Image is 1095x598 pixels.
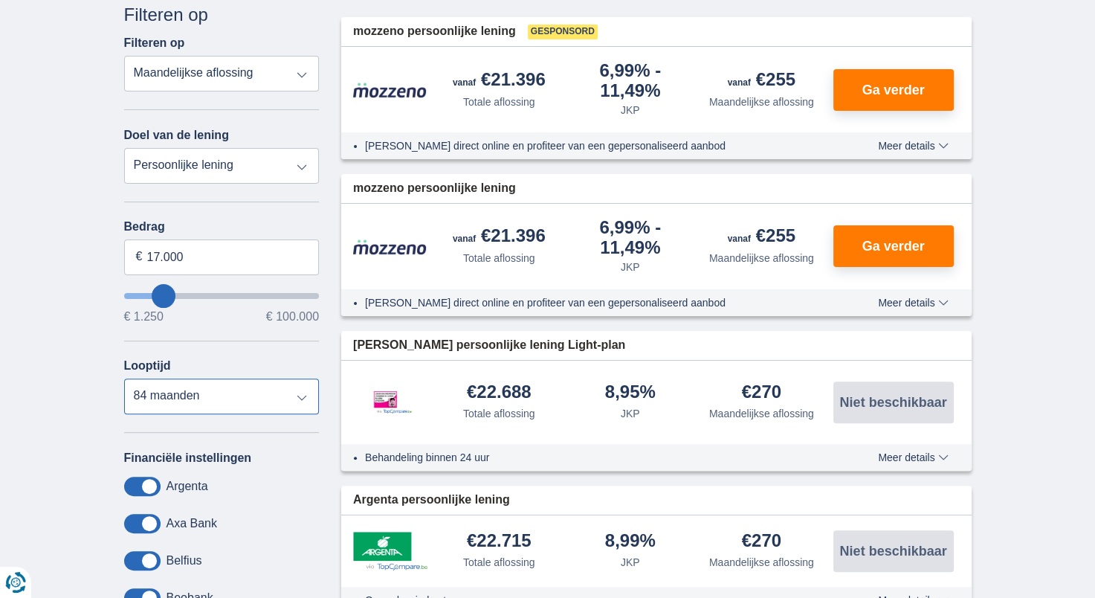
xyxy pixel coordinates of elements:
span: Meer details [878,452,948,463]
div: €270 [742,532,781,552]
input: wantToBorrow [124,293,320,299]
div: €255 [728,71,795,91]
li: [PERSON_NAME] direct online en profiteer van een gepersonaliseerd aanbod [365,295,824,310]
div: Maandelijkse aflossing [709,94,814,109]
label: Belfius [167,554,202,568]
div: €255 [728,227,795,248]
div: Filteren op [124,2,320,28]
img: product.pl.alt Leemans Kredieten [353,376,427,429]
img: product.pl.alt Mozzeno [353,239,427,255]
label: Argenta [167,480,208,493]
div: €270 [742,383,781,403]
div: Totale aflossing [463,406,535,421]
div: 6,99% [571,219,691,257]
label: Looptijd [124,359,171,373]
div: JKP [621,260,640,274]
div: €22.715 [467,532,532,552]
span: Ga verder [862,239,924,253]
div: Totale aflossing [463,94,535,109]
button: Ga verder [833,69,954,111]
label: Bedrag [124,220,320,234]
span: mozzeno persoonlijke lening [353,23,516,40]
span: Ga verder [862,83,924,97]
label: Financiële instellingen [124,451,252,465]
li: Behandeling binnen 24 uur [365,450,824,465]
span: € 1.250 [124,311,164,323]
div: €22.688 [467,383,532,403]
button: Ga verder [833,225,954,267]
img: product.pl.alt Argenta [353,532,427,570]
span: Meer details [878,298,948,308]
img: product.pl.alt Mozzeno [353,82,427,98]
label: Doel van de lening [124,129,229,142]
span: Niet beschikbaar [839,544,946,558]
span: [PERSON_NAME] persoonlijke lening Light-plan [353,337,625,354]
span: € 100.000 [266,311,319,323]
div: Totale aflossing [463,555,535,570]
button: Meer details [867,140,959,152]
div: JKP [621,406,640,421]
div: 8,95% [605,383,656,403]
button: Meer details [867,451,959,463]
div: Maandelijkse aflossing [709,251,814,266]
span: Gesponsord [528,25,598,39]
button: Niet beschikbaar [833,530,954,572]
div: JKP [621,103,640,118]
div: €21.396 [453,71,546,91]
div: 6,99% [571,62,691,100]
div: €21.396 [453,227,546,248]
span: Niet beschikbaar [839,396,946,409]
button: Meer details [867,297,959,309]
label: Axa Bank [167,517,217,530]
span: € [136,248,143,266]
label: Filteren op [124,36,185,50]
span: Argenta persoonlijke lening [353,492,510,509]
div: JKP [621,555,640,570]
div: 8,99% [605,532,656,552]
li: [PERSON_NAME] direct online en profiteer van een gepersonaliseerd aanbod [365,138,824,153]
span: mozzeno persoonlijke lening [353,180,516,197]
span: Meer details [878,141,948,151]
div: Maandelijkse aflossing [709,406,814,421]
div: Totale aflossing [463,251,535,266]
div: Maandelijkse aflossing [709,555,814,570]
button: Niet beschikbaar [833,382,954,423]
